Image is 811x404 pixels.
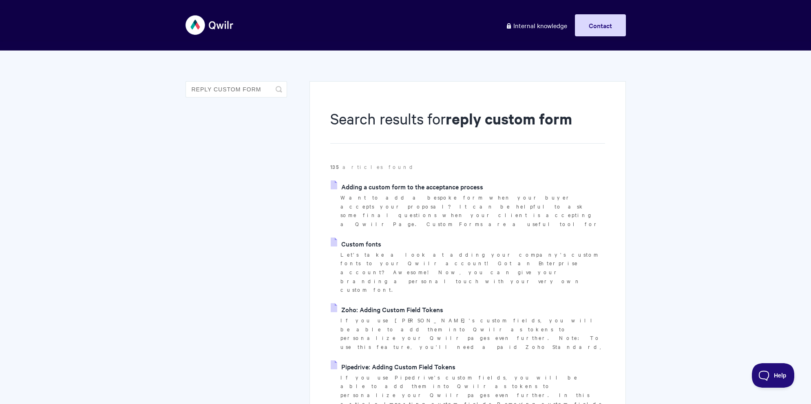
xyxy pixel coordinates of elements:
h1: Search results for [330,108,605,144]
p: articles found [330,162,605,171]
a: Zoho: Adding Custom Field Tokens [331,303,443,315]
p: If you use [PERSON_NAME]'s custom fields, you will be able to add them into Qwilr as tokens to pe... [340,316,605,351]
iframe: Toggle Customer Support [752,363,795,388]
a: Adding a custom form to the acceptance process [331,180,483,193]
a: Internal knowledge [499,14,573,36]
img: Qwilr Help Center [186,10,234,40]
a: Contact [575,14,626,36]
input: Search [186,81,287,98]
strong: 135 [330,163,343,171]
a: Custom fonts [331,238,381,250]
a: Pipedrive: Adding Custom Field Tokens [331,360,455,373]
p: Let's take a look at adding your company's custom fonts to your Qwilr account! Got an Enterprise ... [340,250,605,295]
p: Want to add a bespoke form when your buyer accepts your proposal? It can be helpful to ask some f... [340,193,605,229]
strong: reply custom form [446,109,572,129]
